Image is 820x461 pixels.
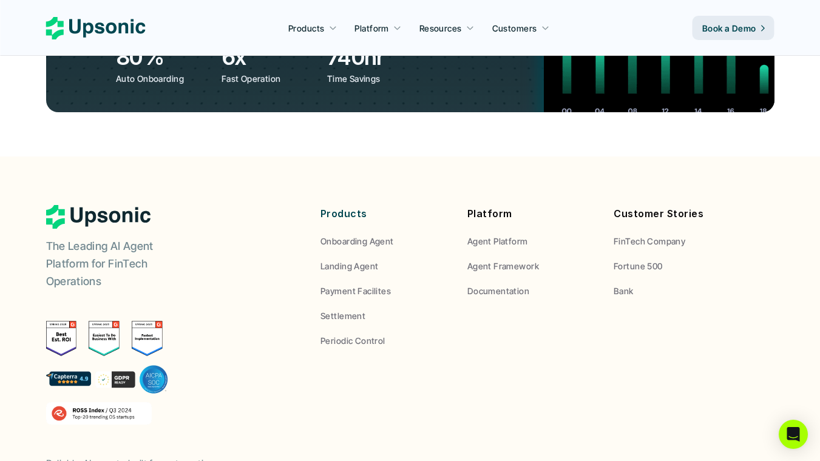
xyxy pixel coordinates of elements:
[320,284,449,297] a: Payment Facilites
[467,235,528,247] p: Agent Platform
[614,284,634,297] p: Bank
[320,205,449,223] p: Products
[614,205,742,223] p: Customer Stories
[779,420,808,449] div: Open Intercom Messenger
[281,17,344,39] a: Products
[320,235,394,247] p: Onboarding Agent
[320,309,365,322] p: Settlement
[327,72,424,85] p: Time Savings
[222,72,318,85] p: Fast Operation
[467,260,539,272] p: Agent Framework
[614,260,663,272] p: Fortune 500
[116,42,215,72] h3: 80%
[702,22,756,35] p: Book a Demo
[467,284,596,297] a: Documentation
[467,284,529,297] p: Documentation
[419,22,462,35] p: Resources
[320,235,449,247] a: Onboarding Agent
[320,284,391,297] p: Payment Facilites
[320,334,449,347] a: Periodic Control
[327,42,427,72] h3: 740hr
[492,22,537,35] p: Customers
[116,72,212,85] p: Auto Onboarding
[320,309,449,322] a: Settlement
[320,334,385,347] p: Periodic Control
[354,22,388,35] p: Platform
[467,205,596,223] p: Platform
[693,16,774,40] a: Book a Demo
[320,260,378,272] p: Landing Agent
[614,235,685,247] p: FinTech Company
[288,22,324,35] p: Products
[222,42,321,72] h3: 6x
[320,260,449,272] a: Landing Agent
[46,238,198,290] p: The Leading AI Agent Platform for FinTech Operations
